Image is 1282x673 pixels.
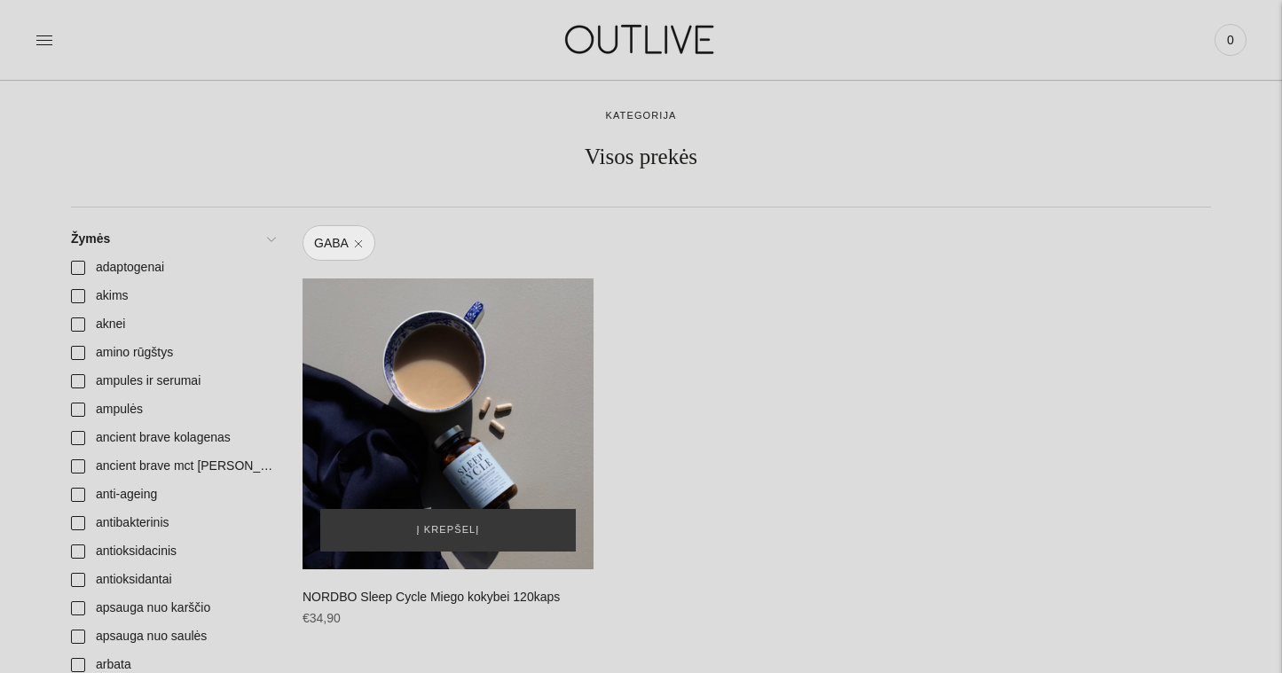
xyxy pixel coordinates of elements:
a: antibakterinis [60,509,285,537]
a: adaptogenai [60,254,285,282]
a: NORDBO Sleep Cycle Miego kokybei 120kaps [303,278,594,569]
a: apsauga nuo saulės [60,622,285,651]
a: NORDBO Sleep Cycle Miego kokybei 120kaps [303,590,560,604]
span: Į krepšelį [417,521,480,539]
a: anti-ageing [60,481,285,509]
span: €34,90 [303,611,341,625]
a: 0 [1215,20,1247,59]
a: GABA [303,225,375,261]
img: OUTLIVE [531,9,752,70]
a: antioksidantai [60,566,285,594]
a: Žymės [60,225,285,254]
a: aknei [60,310,285,339]
a: ampules ir serumai [60,367,285,395]
a: amino rūgštys [60,339,285,367]
button: Į krepšelį [320,509,576,552]
a: ampulės [60,395,285,424]
a: apsauga nuo karščio [60,594,285,622]
a: ancient brave kolagenas [60,424,285,452]
span: 0 [1218,27,1243,52]
a: akims [60,282,285,310]
a: ancient brave mct [PERSON_NAME] [60,452,285,481]
a: antioksidacinis [60,537,285,566]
